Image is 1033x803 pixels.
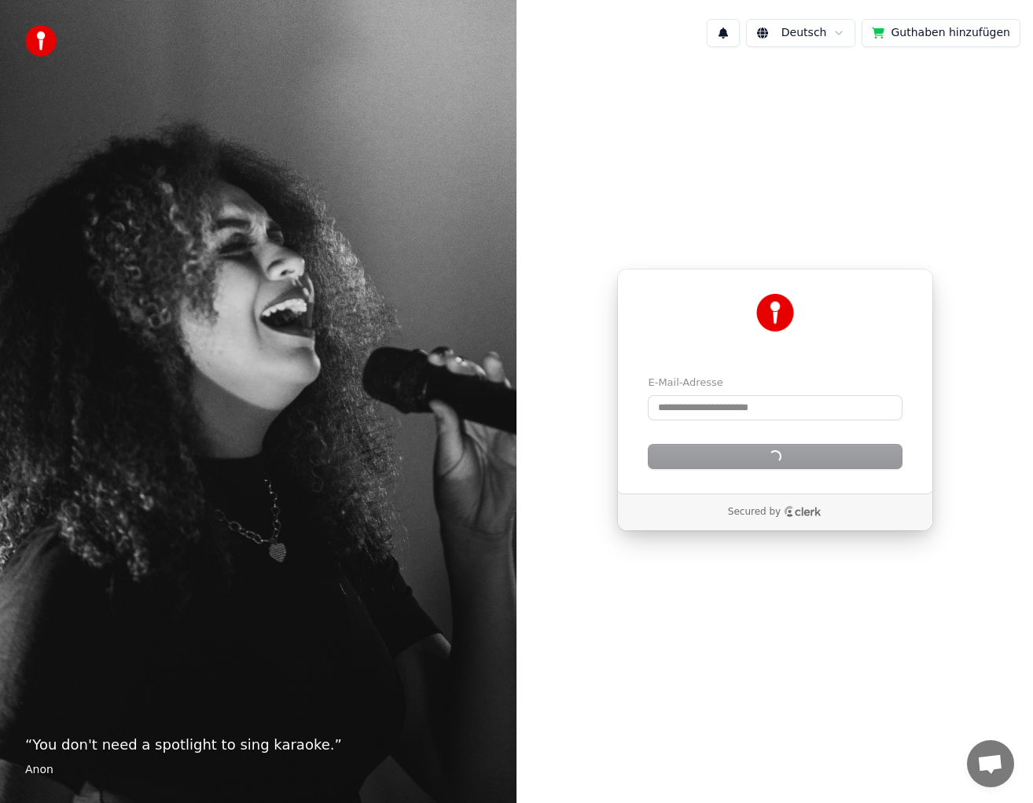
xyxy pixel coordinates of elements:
[862,19,1020,47] button: Guthaben hinzufügen
[25,25,57,57] img: youka
[25,734,491,756] p: “ You don't need a spotlight to sing karaoke. ”
[25,762,491,778] footer: Anon
[756,294,794,332] img: Youka
[967,740,1014,787] a: Chat öffnen
[728,506,781,519] p: Secured by
[784,506,822,517] a: Clerk logo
